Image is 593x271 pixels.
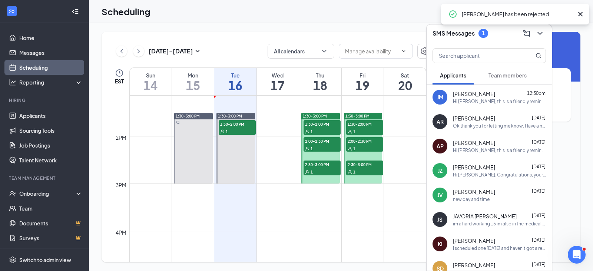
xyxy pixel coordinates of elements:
span: [PERSON_NAME] [453,139,495,146]
svg: Cross [576,10,585,19]
svg: ChevronLeft [118,47,125,56]
div: JM [437,93,443,101]
span: 1:30-2:00 PM [346,120,383,128]
svg: User [305,170,309,174]
span: 1:30-3:00 PM [218,113,242,119]
button: ChevronRight [133,46,144,57]
a: SurveysCrown [19,231,83,245]
span: 1 [311,129,313,134]
h1: 20 [384,79,426,92]
div: Wed [257,72,299,79]
h3: SMS Messages [433,29,475,37]
svg: ChevronDown [536,29,544,38]
input: Manage availability [345,47,398,55]
span: 1 [353,146,355,151]
a: Talent Network [19,153,83,168]
span: [DATE] [532,213,546,218]
div: Hiring [9,97,81,103]
span: EST [115,77,124,85]
div: Reporting [19,79,83,86]
span: [DATE] [532,188,546,194]
svg: Settings [420,47,429,56]
iframe: Intercom live chat [568,246,586,264]
svg: SmallChevronDown [193,47,202,56]
span: [PERSON_NAME] [453,261,495,269]
div: AP [437,142,444,150]
button: Settings [417,44,432,59]
svg: ChevronDown [321,47,328,55]
div: Sat [384,72,426,79]
div: Mon [172,72,214,79]
h3: [DATE] - [DATE] [149,47,193,55]
button: ComposeMessage [521,27,533,39]
h1: 19 [342,79,384,92]
span: 1:30-3:00 PM [176,113,200,119]
svg: User [305,129,309,134]
svg: ChevronRight [135,47,142,56]
div: 2pm [114,133,128,142]
svg: UserCheck [9,190,16,197]
svg: ComposeMessage [522,29,531,38]
svg: Collapse [72,8,79,15]
a: September 18, 2025 [299,68,341,95]
svg: ChevronDown [401,48,407,54]
a: Scheduling [19,60,83,75]
span: 2:30-3:00 PM [346,161,383,168]
div: Switch to admin view [19,256,71,264]
div: JZ [438,167,443,174]
h1: 18 [299,79,341,92]
div: 1 [482,30,485,36]
span: 1 [226,129,228,134]
svg: Clock [115,69,124,77]
a: September 14, 2025 [130,68,172,95]
a: Home [19,30,83,45]
div: KI [438,240,443,248]
div: Ok thank you for letting me know. Have a nice day [453,123,546,129]
a: DocumentsCrown [19,216,83,231]
div: Hi [PERSON_NAME], this is a friendly reminder. Your interview with [PERSON_NAME]'s for In-Store T... [453,98,546,105]
a: September 15, 2025 [172,68,214,95]
span: [DATE] [532,139,546,145]
svg: User [220,129,225,134]
div: Team Management [9,175,81,181]
a: Applicants [19,108,83,123]
h1: 14 [130,79,172,92]
span: [PERSON_NAME] [453,115,495,122]
span: Applicants [440,72,466,79]
svg: Settings [9,256,16,264]
h1: Scheduling [102,5,150,18]
div: JS [437,216,443,223]
a: Job Postings [19,138,83,153]
svg: Sync [176,120,180,124]
h1: 15 [172,79,214,92]
a: September 17, 2025 [257,68,299,95]
h1: 16 [214,79,256,92]
div: I scheduled one [DATE] and haven't got a reply [453,245,546,251]
span: [DATE] [532,115,546,120]
div: Fri [342,72,384,79]
div: 4pm [114,228,128,237]
a: September 16, 2025 [214,68,256,95]
svg: CheckmarkCircle [448,10,457,19]
span: JAVORIA [PERSON_NAME] [453,212,517,220]
span: 1:30-3:00 PM [345,113,370,119]
div: 3pm [114,181,128,189]
span: 2:00-2:30 PM [304,137,341,145]
svg: User [348,170,352,174]
a: September 19, 2025 [342,68,384,95]
div: Sun [130,72,172,79]
span: [PERSON_NAME] [453,90,495,98]
span: 2:00-2:30 PM [346,137,383,145]
span: [PERSON_NAME] [453,163,495,171]
svg: Analysis [9,79,16,86]
div: new day and time [453,196,490,202]
div: JV [437,191,443,199]
div: Onboarding [19,190,76,197]
span: 1 [311,146,313,151]
span: [PERSON_NAME] [453,237,495,244]
button: ChevronLeft [116,46,127,57]
span: 2:30-3:00 PM [304,161,341,168]
span: [DATE] [532,237,546,243]
button: All calendarsChevronDown [268,44,334,59]
button: ChevronDown [534,27,546,39]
